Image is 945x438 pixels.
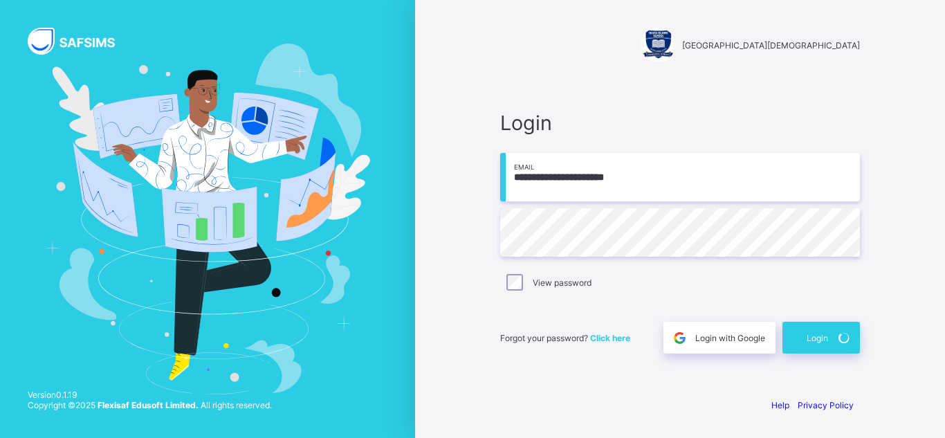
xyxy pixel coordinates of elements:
span: Version 0.1.19 [28,390,272,400]
img: Hero Image [45,44,371,394]
label: View password [533,277,591,288]
span: Forgot your password? [500,333,630,343]
strong: Flexisaf Edusoft Limited. [98,400,199,410]
a: Click here [590,333,630,343]
a: Privacy Policy [798,400,854,410]
img: google.396cfc9801f0270233282035f929180a.svg [672,330,688,346]
span: Login [807,333,828,343]
span: [GEOGRAPHIC_DATA][DEMOGRAPHIC_DATA] [682,40,860,51]
span: Copyright © 2025 All rights reserved. [28,400,272,410]
img: SAFSIMS Logo [28,28,131,55]
span: Login with Google [695,333,765,343]
span: Login [500,111,860,135]
a: Help [771,400,789,410]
